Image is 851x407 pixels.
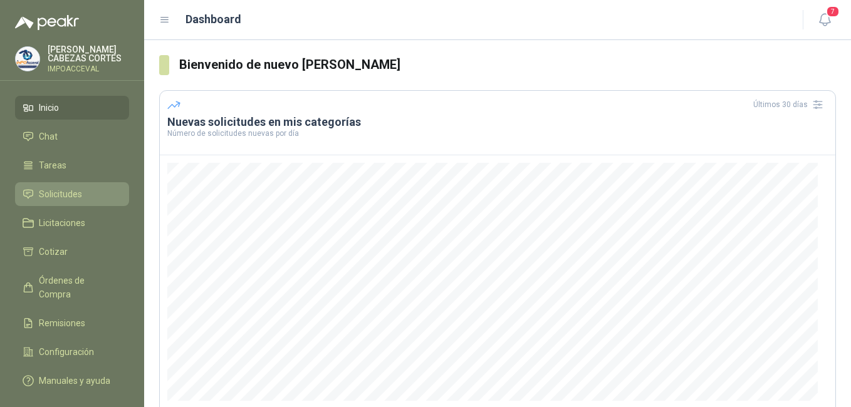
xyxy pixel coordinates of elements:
[15,211,129,235] a: Licitaciones
[179,55,836,75] h3: Bienvenido de nuevo [PERSON_NAME]
[185,11,241,28] h1: Dashboard
[39,158,66,172] span: Tareas
[15,240,129,264] a: Cotizar
[15,15,79,30] img: Logo peakr
[15,96,129,120] a: Inicio
[15,125,129,148] a: Chat
[39,216,85,230] span: Licitaciones
[39,374,110,388] span: Manuales y ayuda
[48,45,129,63] p: [PERSON_NAME] CABEZAS CORTES
[39,274,117,301] span: Órdenes de Compra
[39,187,82,201] span: Solicitudes
[167,115,828,130] h3: Nuevas solicitudes en mis categorías
[39,316,85,330] span: Remisiones
[48,65,129,73] p: IMPOACCEVAL
[15,182,129,206] a: Solicitudes
[39,345,94,359] span: Configuración
[826,6,840,18] span: 7
[39,130,58,143] span: Chat
[15,153,129,177] a: Tareas
[15,340,129,364] a: Configuración
[39,101,59,115] span: Inicio
[15,369,129,393] a: Manuales y ayuda
[753,95,828,115] div: Últimos 30 días
[15,269,129,306] a: Órdenes de Compra
[15,311,129,335] a: Remisiones
[167,130,828,137] p: Número de solicitudes nuevas por día
[16,47,39,71] img: Company Logo
[39,245,68,259] span: Cotizar
[813,9,836,31] button: 7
